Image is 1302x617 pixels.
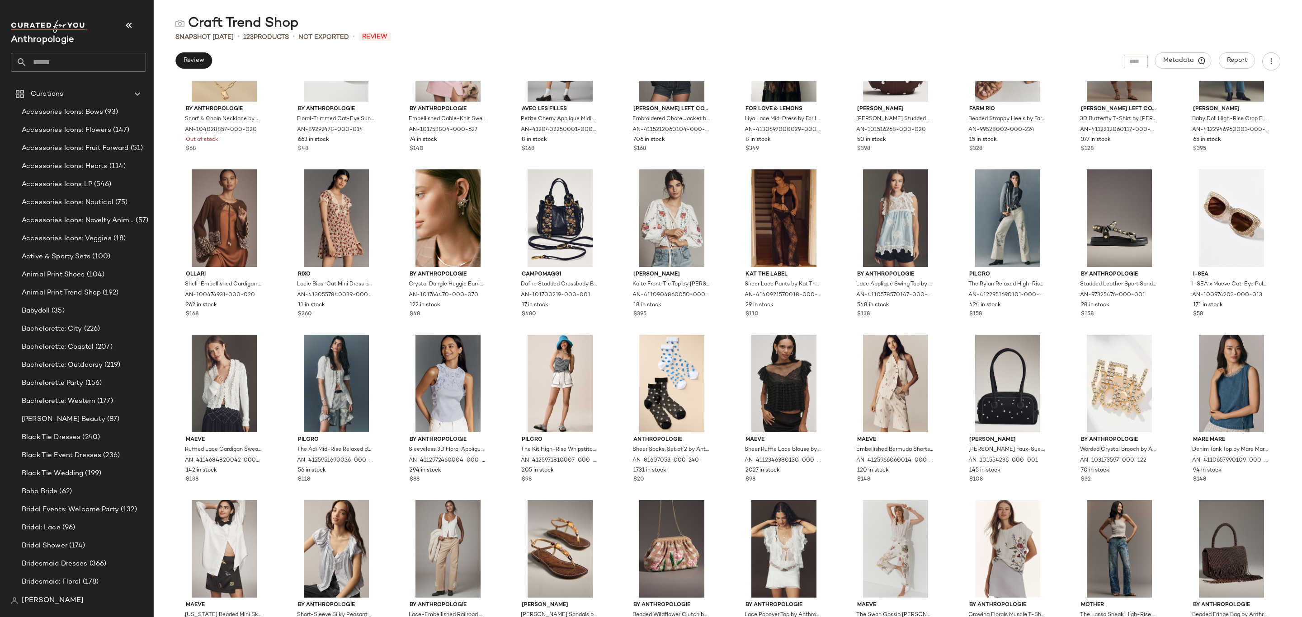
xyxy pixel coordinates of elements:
[1192,126,1269,134] span: AN-4122946960001-000-093
[738,335,830,432] img: 4112346380130_001_b
[632,457,699,465] span: AN-81607053-000-240
[1186,169,1277,267] img: 100974203_013_b
[514,169,606,267] img: 101700219_001_b
[1081,476,1091,484] span: $32
[632,115,709,123] span: Embroidered Chore Jacket by [PERSON_NAME] Left Coast in Blue, Women's, Size: Medium, Cotton at An...
[1081,136,1111,144] span: 377 in stock
[738,500,830,598] img: 4110264840116_010_b
[297,115,374,123] span: Floral-Trimmed Cat-Eye Sunglasses by Anthropologie in Beige, Women's, Plastic
[857,476,870,484] span: $148
[292,32,295,42] span: •
[968,115,1045,123] span: Beaded Strappy Heels by Farm Rio in Beige, Women's, Size: 5, Leather/Rubber at Anthropologie
[745,145,759,153] span: $349
[185,457,262,465] span: AN-4114684820042-000-010
[185,280,262,289] span: Shell-Embellished Cardigan Sweater by Ollari in Brown, Women's, Size: XS/S, Cotton at Anthropologie
[179,335,270,432] img: 4114684820042_010_b
[857,105,934,113] span: [PERSON_NAME]
[745,601,822,609] span: By Anthropologie
[969,310,982,318] span: $158
[88,559,107,569] span: (366)
[521,446,598,454] span: The Kit High-Rise Whipstitch Utility Shorts by Pilcro in White, Women's, Size: 24, Cotton/Elastan...
[1193,145,1206,153] span: $395
[857,301,889,309] span: 548 in stock
[105,414,120,425] span: (87)
[745,446,821,454] span: Sheer Ruffle Lace Blouse by Maeve in Black, Women's, Size: XS, Polyester/Elastane/Mesh at Anthrop...
[1186,335,1277,432] img: 4110657990109_091_b
[298,105,375,113] span: By Anthropologie
[745,271,822,279] span: Kat The Label
[1192,291,1262,299] span: AN-100974203-000-013
[745,126,821,134] span: AN-4130597000029-000-001
[522,271,599,279] span: Campomaggi
[969,467,1000,475] span: 145 in stock
[857,310,870,318] span: $138
[410,476,420,484] span: $88
[22,252,90,262] span: Active & Sporty Sets
[298,145,308,153] span: $48
[745,301,774,309] span: 29 in stock
[82,324,100,334] span: (226)
[101,288,118,298] span: (192)
[633,467,666,475] span: 1731 in stock
[186,467,217,475] span: 142 in stock
[81,577,99,587] span: (178)
[969,436,1046,444] span: [PERSON_NAME]
[1193,301,1223,309] span: 171 in stock
[185,126,257,134] span: AN-104028857-000-020
[1080,457,1146,465] span: AN-103173597-000-122
[962,335,1053,432] img: 101554236_001_b
[11,20,88,33] img: cfy_white_logo.C9jOOHJF.svg
[745,280,821,289] span: Sheer Lace Pants by Kat The Label in Black, Women's, Size: Medium, Cotton/Nylon at Anthropologie
[514,500,606,598] img: 98238728_015_b2
[1081,601,1158,609] span: MOTHER
[522,105,599,113] span: Avec Les Filles
[857,145,870,153] span: $398
[298,301,325,309] span: 11 in stock
[90,252,111,262] span: (100)
[103,360,120,370] span: (219)
[298,436,375,444] span: Pilcro
[410,310,420,318] span: $48
[969,301,1001,309] span: 424 in stock
[353,32,355,42] span: •
[402,500,494,598] img: 4123971810015_015_b
[22,270,85,280] span: Animal Print Shoes
[857,136,886,144] span: 50 in stock
[745,291,821,299] span: AN-4140921570018-000-001
[101,450,120,461] span: (236)
[243,34,254,41] span: 123
[1074,169,1165,267] img: 97325476_001_b
[186,310,198,318] span: $168
[745,436,822,444] span: Maeve
[410,601,486,609] span: By Anthropologie
[1080,446,1157,454] span: Worded Crystal Brooch by Anthropologie in Gold, Women's, Gold/Plated Brass/Cubic Zirconia
[134,215,148,226] span: (57)
[175,14,299,33] div: Craft Trend Shop
[111,125,130,136] span: (147)
[22,360,103,370] span: Bachelorette: Outdoorsy
[522,145,534,153] span: $168
[31,89,63,99] span: Curations
[298,33,349,42] span: Not Exported
[22,197,113,208] span: Accessories Icons: Nautical
[968,457,1038,465] span: AN-101554236-000-001
[850,335,941,432] img: 4125966060014_211_b
[626,335,717,432] img: 81607053_240_b
[633,436,710,444] span: Anthropologie
[522,310,536,318] span: $480
[1081,310,1094,318] span: $158
[1193,271,1270,279] span: I-SEA
[22,125,111,136] span: Accessories Icons: Flowers
[291,500,382,598] img: 4110957990082_004_b
[522,136,547,144] span: 8 in stock
[129,143,143,154] span: (51)
[1074,500,1165,598] img: 4122261180974_049_b
[22,523,61,533] span: Bridal: Lace
[85,270,105,280] span: (104)
[1193,436,1270,444] span: Mare Mare
[856,115,933,123] span: [PERSON_NAME] Studded Leather Bag by [PERSON_NAME] in Brown, Women's, Cotton/Leather/Metal at Ant...
[291,169,382,267] img: 4130557840039_069_b
[745,115,821,123] span: Liya Lace Midi Dress by For Love & Lemons in Black, Women's, Size: 2XS, Cotton/Polyamide at Anthr...
[22,107,103,117] span: Accessories Icons: Bows
[243,33,289,42] div: Products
